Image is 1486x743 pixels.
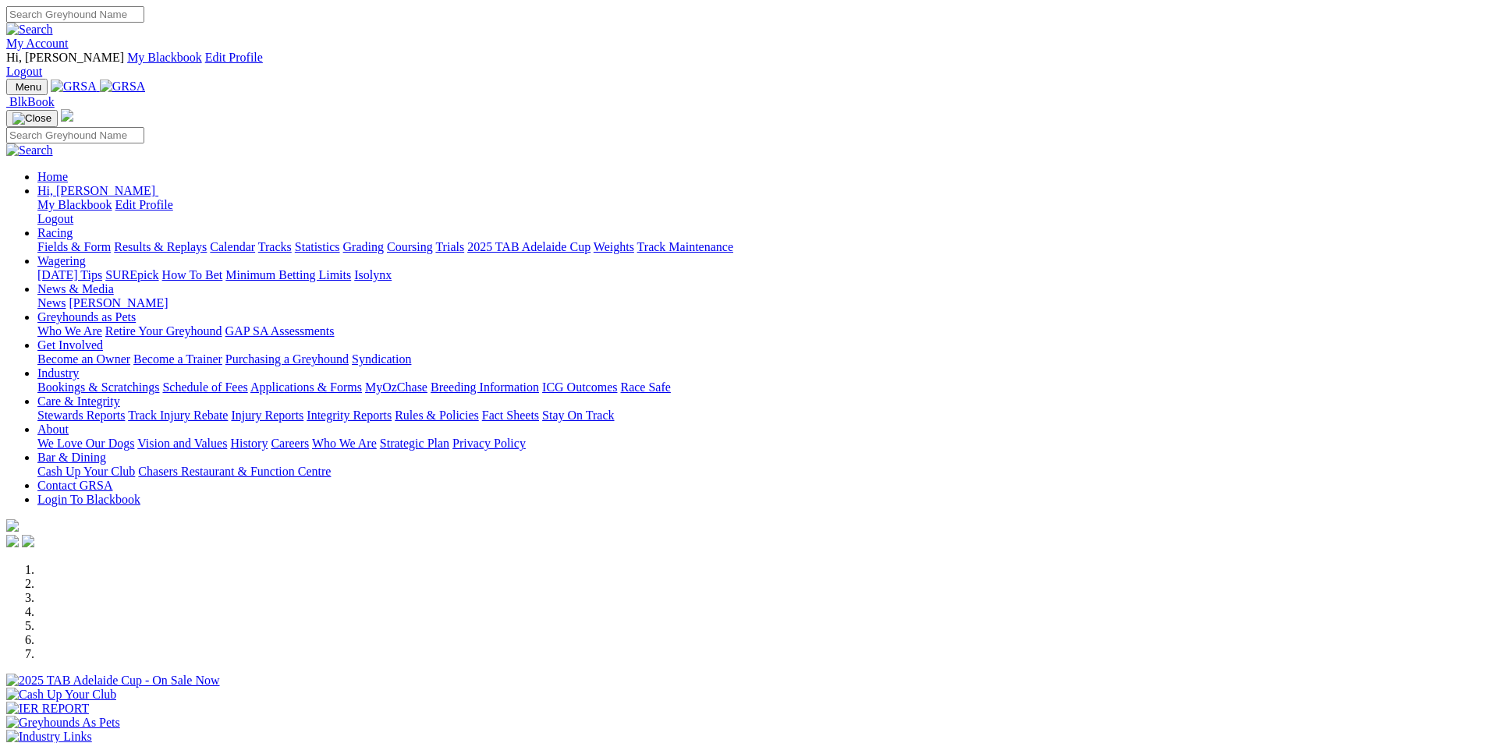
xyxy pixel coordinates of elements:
img: logo-grsa-white.png [61,109,73,122]
div: Greyhounds as Pets [37,324,1480,338]
a: Racing [37,226,73,239]
a: My Blackbook [37,198,112,211]
img: facebook.svg [6,535,19,547]
a: Home [37,170,68,183]
input: Search [6,127,144,143]
div: Wagering [37,268,1480,282]
div: Care & Integrity [37,409,1480,423]
a: Contact GRSA [37,479,112,492]
img: IER REPORT [6,702,89,716]
a: Tracks [258,240,292,253]
a: Login To Blackbook [37,493,140,506]
a: Privacy Policy [452,437,526,450]
a: Track Maintenance [637,240,733,253]
a: Calendar [210,240,255,253]
a: Edit Profile [205,51,263,64]
div: Bar & Dining [37,465,1480,479]
a: Who We Are [312,437,377,450]
a: [DATE] Tips [37,268,102,281]
button: Toggle navigation [6,79,48,95]
a: Get Involved [37,338,103,352]
a: We Love Our Dogs [37,437,134,450]
a: Cash Up Your Club [37,465,135,478]
a: My Account [6,37,69,50]
a: Retire Your Greyhound [105,324,222,338]
input: Search [6,6,144,23]
a: Edit Profile [115,198,173,211]
a: Schedule of Fees [162,380,247,394]
a: Stewards Reports [37,409,125,422]
div: About [37,437,1480,451]
a: Care & Integrity [37,394,120,408]
img: GRSA [100,80,146,94]
a: Hi, [PERSON_NAME] [37,184,158,197]
a: Fields & Form [37,240,111,253]
div: News & Media [37,296,1480,310]
a: MyOzChase [365,380,427,394]
span: Hi, [PERSON_NAME] [6,51,124,64]
a: Industry [37,366,79,380]
div: Hi, [PERSON_NAME] [37,198,1480,226]
a: Grading [343,240,384,253]
a: Become an Owner [37,352,130,366]
img: twitter.svg [22,535,34,547]
span: Menu [16,81,41,93]
button: Toggle navigation [6,110,58,127]
a: Fact Sheets [482,409,539,422]
a: Race Safe [620,380,670,394]
img: Search [6,23,53,37]
a: News [37,296,66,310]
img: GRSA [51,80,97,94]
a: News & Media [37,282,114,295]
a: 2025 TAB Adelaide Cup [467,240,590,253]
a: Coursing [387,240,433,253]
a: My Blackbook [127,51,202,64]
a: Injury Reports [231,409,303,422]
a: Wagering [37,254,86,267]
img: Close [12,112,51,125]
div: Get Involved [37,352,1480,366]
a: GAP SA Assessments [225,324,335,338]
a: Isolynx [354,268,392,281]
a: Results & Replays [114,240,207,253]
a: Greyhounds as Pets [37,310,136,324]
a: Syndication [352,352,411,366]
a: Stay On Track [542,409,614,422]
img: Search [6,143,53,157]
img: Greyhounds As Pets [6,716,120,730]
a: Applications & Forms [250,380,362,394]
a: Weights [594,240,634,253]
div: Racing [37,240,1480,254]
a: Breeding Information [431,380,539,394]
img: 2025 TAB Adelaide Cup - On Sale Now [6,674,220,688]
span: BlkBook [9,95,55,108]
a: Careers [271,437,309,450]
div: Industry [37,380,1480,394]
div: My Account [6,51,1480,79]
a: [PERSON_NAME] [69,296,168,310]
a: About [37,423,69,436]
img: logo-grsa-white.png [6,519,19,532]
a: Who We Are [37,324,102,338]
a: Logout [6,65,42,78]
a: Become a Trainer [133,352,222,366]
a: SUREpick [105,268,158,281]
a: Logout [37,212,73,225]
a: Track Injury Rebate [128,409,228,422]
a: Bookings & Scratchings [37,380,159,394]
a: Purchasing a Greyhound [225,352,349,366]
img: Cash Up Your Club [6,688,116,702]
a: History [230,437,268,450]
a: Statistics [295,240,340,253]
a: Rules & Policies [395,409,479,422]
a: Trials [435,240,464,253]
a: Integrity Reports [307,409,392,422]
a: Bar & Dining [37,451,106,464]
a: How To Bet [162,268,223,281]
a: BlkBook [6,95,55,108]
span: Hi, [PERSON_NAME] [37,184,155,197]
a: Minimum Betting Limits [225,268,351,281]
a: Vision and Values [137,437,227,450]
a: Chasers Restaurant & Function Centre [138,465,331,478]
a: Strategic Plan [380,437,449,450]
